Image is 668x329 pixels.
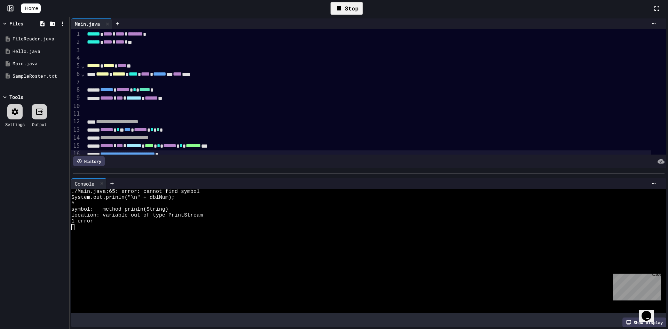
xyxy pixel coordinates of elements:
div: 14 [71,134,81,142]
div: 16 [71,150,81,158]
div: Main.java [13,60,67,67]
div: Hello.java [13,48,67,55]
span: Fold line [81,71,85,77]
div: 8 [71,86,81,94]
div: History [73,156,105,166]
div: 1 [71,30,81,38]
span: symbol: method prinln(String) [71,206,168,212]
div: 2 [71,38,81,46]
div: Settings [5,121,25,127]
span: Fold line [81,63,85,69]
div: FileReader.java [13,36,67,42]
span: Home [25,5,38,12]
span: location: variable out of type PrintStream [71,212,203,218]
div: Main.java [71,18,112,29]
div: 12 [71,118,81,126]
div: Output [32,121,47,127]
div: Console [71,178,106,189]
div: 10 [71,102,81,110]
div: 11 [71,110,81,118]
div: Main.java [71,20,103,28]
div: 3 [71,47,81,54]
div: 7 [71,78,81,86]
div: Show display [622,318,666,327]
div: 4 [71,54,81,62]
div: Files [9,20,23,27]
div: Stop [331,2,363,15]
div: 5 [71,62,81,70]
span: 1 error [71,218,93,224]
span: System.out.prinln("\n" + dblNum); [71,195,175,201]
iframe: chat widget [639,301,661,322]
div: 13 [71,126,81,134]
span: ./Main.java:65: error: cannot find symbol [71,189,200,195]
div: 6 [71,70,81,78]
iframe: chat widget [610,271,661,300]
div: Console [71,180,98,187]
div: 15 [71,142,81,150]
div: Tools [9,93,23,101]
span: ^ [71,201,74,206]
div: Chat with us now!Close [3,3,48,44]
div: 9 [71,94,81,102]
a: Home [21,3,41,13]
div: SampleRoster.txt [13,73,67,80]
